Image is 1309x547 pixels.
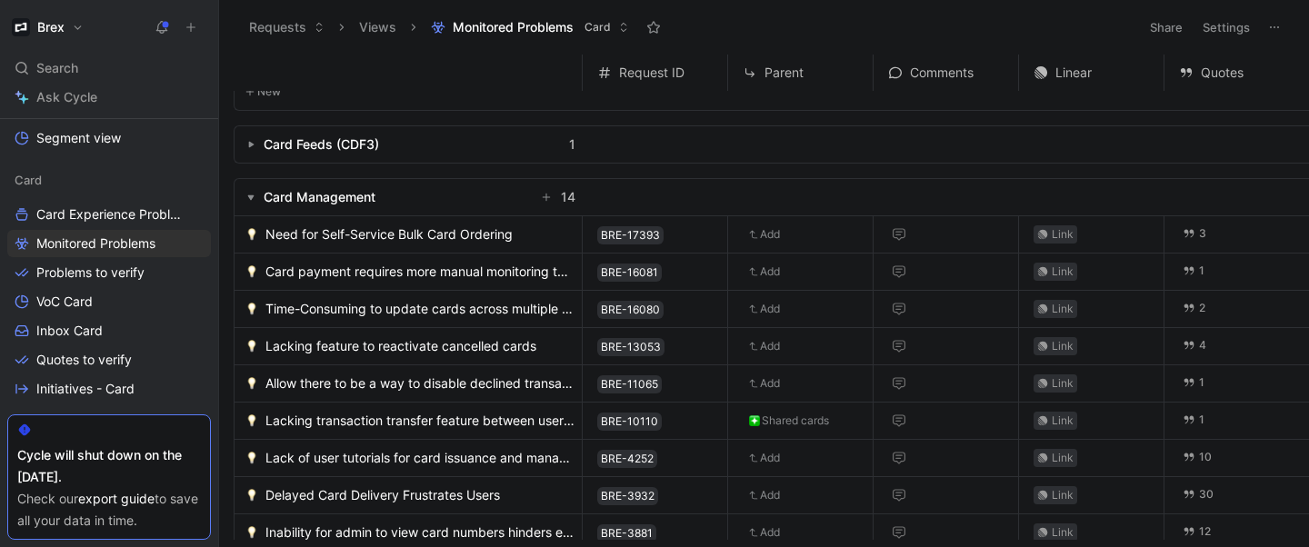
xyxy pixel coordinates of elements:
[36,86,97,108] span: Ask Cycle
[728,62,873,84] div: Parent
[351,14,405,41] button: Views
[15,171,42,189] span: Card
[743,335,786,357] button: Add
[764,62,804,84] span: Parent
[245,452,258,464] img: 💡
[1052,374,1074,393] div: Link
[583,62,727,84] div: Request ID
[743,373,786,394] button: Add
[265,522,575,543] span: Inability for admin to view card numbers hinders effective card management
[1179,484,1217,504] button: 30
[265,335,536,357] span: Lacking feature to reactivate cancelled cards
[36,205,186,224] span: Card Experience Problems
[265,224,513,245] span: Need for Self-Service Bulk Card Ordering
[743,522,786,543] button: Add
[1179,335,1210,355] button: 4
[1179,447,1215,467] button: 10
[1199,265,1204,276] span: 1
[1199,414,1204,425] span: 1
[265,410,575,432] span: Lacking transaction transfer feature between user cards
[238,81,287,103] button: New
[245,335,575,357] a: 💡Lacking feature to reactivate cancelled cards
[1179,298,1209,318] button: 2
[264,134,379,155] div: Card Feeds (CDF3)
[1199,377,1204,388] span: 1
[1194,15,1258,40] button: Settings
[245,373,575,394] a: 💡Allow there to be a way to disable declined transaction notifications for cards that are terminated
[743,298,786,320] button: Add
[36,234,155,253] span: Monitored Problems
[245,522,575,543] a: 💡Inability for admin to view card numbers hinders effective card management
[1052,263,1074,281] div: Link
[1199,452,1212,462] span: 10
[1179,522,1214,542] a: 12
[1052,412,1074,430] div: Link
[597,301,664,319] button: BRE-16080
[36,129,121,147] span: Segment view
[1052,225,1074,244] div: Link
[265,373,575,394] span: Allow there to be a way to disable declined transaction notifications for cards that are terminated
[597,375,662,393] button: BRE-11065
[7,346,211,373] a: Quotes to verify
[245,414,258,427] img: 💡
[1179,261,1208,281] button: 1
[17,488,201,532] div: Check our to save all your data in time.
[245,526,258,539] img: 💡
[1052,337,1074,355] div: Link
[245,228,258,241] img: 💡
[245,303,258,315] img: 💡
[36,351,132,369] span: Quotes to verify
[1179,410,1208,430] button: 1
[743,447,786,469] button: Add
[762,413,829,428] span: Shared cards
[245,410,575,432] a: 💡Lacking transaction transfer feature between user cards
[1019,62,1164,84] div: Linear
[36,57,78,79] span: Search
[1164,62,1309,84] div: Quotes
[245,340,258,353] img: 💡
[597,524,656,542] button: BRE-3881
[585,18,611,36] span: Card
[7,259,211,286] a: Problems to verify
[241,14,333,41] button: Requests
[749,415,760,426] img: ❇️
[1052,449,1074,467] div: Link
[1052,300,1074,318] div: Link
[1179,373,1208,393] button: 1
[1199,228,1206,239] span: 3
[7,84,211,111] a: Ask Cycle
[619,62,684,84] span: Request ID
[1179,224,1210,244] button: 3
[245,484,575,506] a: 💡Delayed Card Delivery Frustrates Users
[245,377,258,390] img: 💡
[743,261,786,283] button: Add
[597,226,664,244] button: BRE-17393
[36,293,93,311] span: VoC Card
[874,62,1018,84] div: Comments
[265,298,575,320] span: Time-Consuming to update cards across multiple vendors
[743,224,786,245] button: Add
[743,410,835,432] button: ❇️Shared cards
[7,55,211,82] div: Search
[264,186,375,208] div: Card Management
[597,413,662,431] button: BRE-10110
[597,338,664,356] button: BRE-13053
[7,288,211,315] a: VoC Card
[7,375,211,403] a: Initiatives - Card
[245,298,575,320] a: 💡Time-Consuming to update cards across multiple vendors
[12,18,30,36] img: Brex
[910,62,974,84] span: Comments
[265,484,500,506] span: Delayed Card Delivery Frustrates Users
[1201,62,1244,84] span: Quotes
[37,19,65,35] h1: Brex
[597,264,662,282] button: BRE-16081
[569,134,575,155] span: 1
[36,380,135,398] span: Initiatives - Card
